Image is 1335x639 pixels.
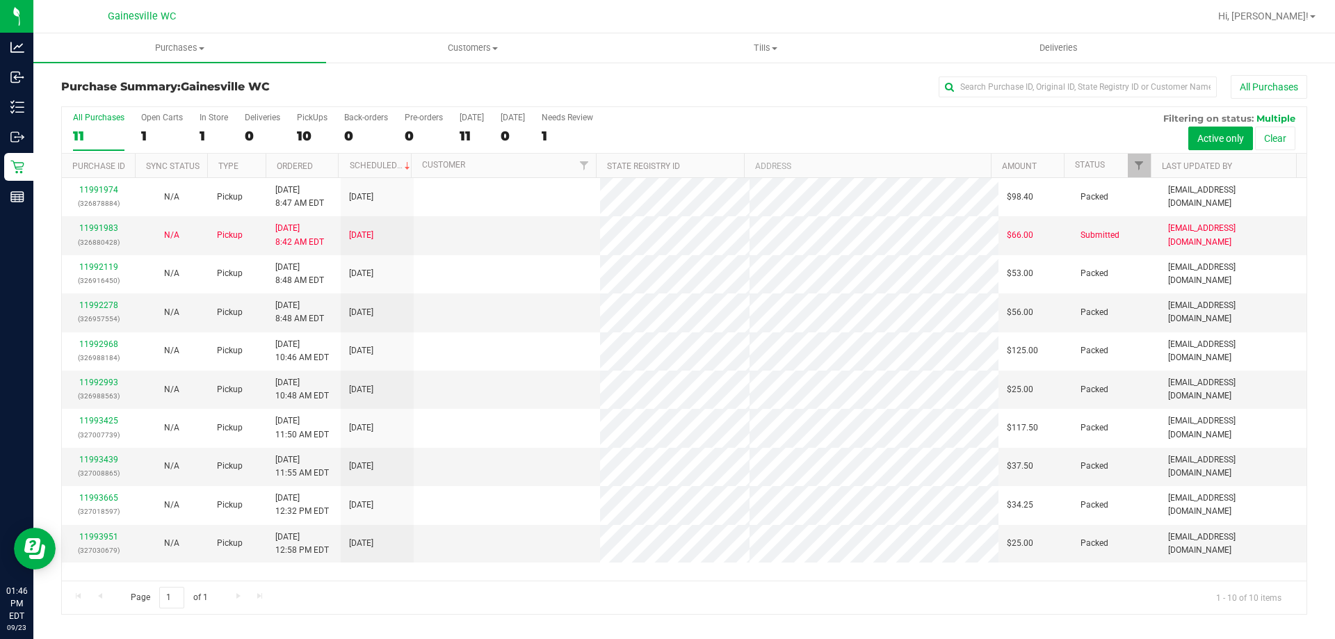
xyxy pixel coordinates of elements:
div: 11 [73,128,124,144]
button: N/A [164,229,179,242]
span: Gainesville WC [181,80,270,93]
p: (326957554) [70,312,127,325]
span: [DATE] 11:55 AM EDT [275,453,329,480]
span: $117.50 [1007,421,1038,435]
a: 11993425 [79,416,118,426]
p: (327007739) [70,428,127,442]
a: Tills [619,33,912,63]
span: Pickup [217,306,243,319]
span: [DATE] [349,306,373,319]
div: [DATE] [460,113,484,122]
div: 1 [141,128,183,144]
button: All Purchases [1231,75,1307,99]
span: Not Applicable [164,268,179,278]
p: (327030679) [70,544,127,557]
span: Purchases [33,42,326,54]
span: [EMAIL_ADDRESS][DOMAIN_NAME] [1168,414,1298,441]
a: Scheduled [350,161,413,170]
span: $34.25 [1007,499,1033,512]
span: Packed [1081,306,1108,319]
p: (326916450) [70,274,127,287]
inline-svg: Outbound [10,130,24,144]
div: Pre-orders [405,113,443,122]
p: 09/23 [6,622,27,633]
button: Clear [1255,127,1295,150]
span: [EMAIL_ADDRESS][DOMAIN_NAME] [1168,261,1298,287]
span: $66.00 [1007,229,1033,242]
span: [DATE] 8:47 AM EDT [275,184,324,210]
span: $125.00 [1007,344,1038,357]
span: Pickup [217,421,243,435]
span: [DATE] [349,191,373,204]
span: Packed [1081,499,1108,512]
span: [EMAIL_ADDRESS][DOMAIN_NAME] [1168,453,1298,480]
a: Type [218,161,238,171]
span: $25.00 [1007,383,1033,396]
a: 11991983 [79,223,118,233]
span: Not Applicable [164,346,179,355]
a: Purchase ID [72,161,125,171]
div: 11 [460,128,484,144]
div: Back-orders [344,113,388,122]
button: N/A [164,460,179,473]
a: 11991974 [79,185,118,195]
button: N/A [164,306,179,319]
inline-svg: Retail [10,160,24,174]
button: N/A [164,537,179,550]
inline-svg: Analytics [10,40,24,54]
div: Deliveries [245,113,280,122]
span: Page of 1 [119,587,219,608]
span: Not Applicable [164,538,179,548]
span: [DATE] [349,229,373,242]
div: 0 [501,128,525,144]
span: [DATE] [349,460,373,473]
span: Packed [1081,191,1108,204]
div: Needs Review [542,113,593,122]
div: 1 [542,128,593,144]
button: N/A [164,499,179,512]
input: 1 [159,587,184,608]
span: [DATE] [349,421,373,435]
inline-svg: Reports [10,190,24,204]
span: [DATE] [349,267,373,280]
a: Sync Status [146,161,200,171]
span: Packed [1081,267,1108,280]
div: [DATE] [501,113,525,122]
input: Search Purchase ID, Original ID, State Registry ID or Customer Name... [939,76,1217,97]
span: Packed [1081,421,1108,435]
div: 0 [245,128,280,144]
div: 0 [405,128,443,144]
span: Packed [1081,344,1108,357]
span: $53.00 [1007,267,1033,280]
span: [DATE] 12:58 PM EDT [275,531,329,557]
p: 01:46 PM EDT [6,585,27,622]
a: 11992278 [79,300,118,310]
span: [EMAIL_ADDRESS][DOMAIN_NAME] [1168,222,1298,248]
span: [DATE] 8:42 AM EDT [275,222,324,248]
inline-svg: Inventory [10,100,24,114]
h3: Purchase Summary: [61,81,476,93]
span: Pickup [217,537,243,550]
span: Filtering on status: [1163,113,1254,124]
a: Filter [1128,154,1151,177]
button: N/A [164,267,179,280]
span: Not Applicable [164,461,179,471]
span: [EMAIL_ADDRESS][DOMAIN_NAME] [1168,299,1298,325]
span: Hi, [PERSON_NAME]! [1218,10,1309,22]
div: 10 [297,128,327,144]
span: Pickup [217,344,243,357]
span: Not Applicable [164,307,179,317]
span: $56.00 [1007,306,1033,319]
span: $98.40 [1007,191,1033,204]
a: State Registry ID [607,161,680,171]
span: Deliveries [1021,42,1097,54]
a: 11992968 [79,339,118,349]
span: Pickup [217,267,243,280]
a: 11993665 [79,493,118,503]
span: [EMAIL_ADDRESS][DOMAIN_NAME] [1168,376,1298,403]
p: (327008865) [70,467,127,480]
a: 11993439 [79,455,118,464]
a: 11992993 [79,378,118,387]
span: [DATE] 11:50 AM EDT [275,414,329,441]
span: Not Applicable [164,500,179,510]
